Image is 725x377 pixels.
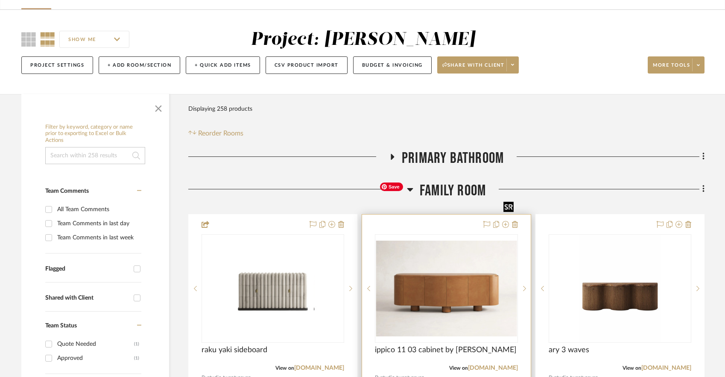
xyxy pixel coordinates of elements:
div: All Team Comments [57,203,139,216]
div: (1) [134,351,139,365]
img: raku yaki sideboard [232,235,314,342]
div: (1) [134,337,139,351]
div: Project: [PERSON_NAME] [251,31,475,49]
span: View on [623,365,641,371]
span: Save [380,183,403,191]
input: Search within 258 results [45,147,145,164]
span: Family Room [420,182,486,200]
button: Reorder Rooms [188,128,243,138]
div: Team Comments in last week [57,231,139,244]
div: Flagged [45,265,129,273]
span: Team Status [45,323,77,329]
button: More tools [648,56,705,74]
div: Displaying 258 products [188,100,252,118]
span: Team Comments [45,188,89,194]
button: + Quick Add Items [186,56,260,74]
span: raku yaki sideboard [202,345,267,355]
span: Reorder Rooms [198,128,243,138]
img: ary 3 waves [579,235,661,342]
div: Shared with Client [45,295,129,302]
span: View on [275,365,294,371]
div: Team Comments in last day [57,217,139,230]
button: Project Settings [21,56,93,74]
span: ippico 11 03 cabinet by [PERSON_NAME] [375,345,517,355]
a: [DOMAIN_NAME] [468,365,518,371]
span: Share with client [442,62,505,75]
a: [DOMAIN_NAME] [294,365,344,371]
div: 0 [375,235,517,342]
button: Close [150,98,167,115]
span: More tools [653,62,690,75]
h6: Filter by keyword, category or name prior to exporting to Excel or Bulk Actions [45,124,145,144]
span: Primary Bathroom [402,149,504,168]
span: ary 3 waves [549,345,589,355]
a: [DOMAIN_NAME] [641,365,691,371]
button: + Add Room/Section [99,56,180,74]
button: CSV Product Import [266,56,348,74]
div: Approved [57,351,134,365]
img: ippico 11 03 cabinet by Martin masse [376,241,517,336]
button: Budget & Invoicing [353,56,432,74]
span: View on [449,365,468,371]
div: Quote Needed [57,337,134,351]
button: Share with client [437,56,519,74]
